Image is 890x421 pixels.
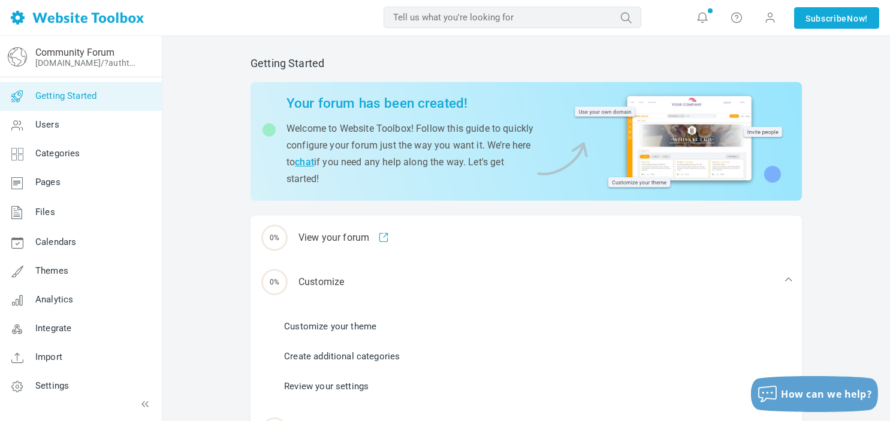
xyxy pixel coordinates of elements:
a: 0% View your forum [251,216,802,260]
button: How can we help? [751,376,878,412]
div: Customize [251,260,802,304]
span: Settings [35,380,69,391]
a: Create additional categories [284,350,400,363]
span: Categories [35,148,80,159]
span: Calendars [35,237,76,247]
a: chat [295,156,314,168]
span: Files [35,207,55,217]
a: [DOMAIN_NAME]/?authtoken=bcdaa446769f86b548418855674f24a5&rememberMe=1 [35,58,140,68]
span: Integrate [35,323,71,334]
span: Now! [847,12,868,25]
input: Tell us what you're looking for [384,7,641,28]
a: Community Forum [35,47,114,58]
img: globe-icon.png [8,47,27,66]
a: Customize your theme [284,320,376,333]
p: Welcome to Website Toolbox! Follow this guide to quickly configure your forum just the way you wa... [286,120,534,187]
span: 0% [261,225,288,251]
span: Analytics [35,294,73,305]
div: View your forum [251,216,802,260]
span: Import [35,352,62,362]
span: Pages [35,177,61,187]
span: Users [35,119,59,130]
span: 0% [261,269,288,295]
span: How can we help? [781,387,872,401]
h2: Getting Started [251,57,802,70]
h2: Your forum has been created! [286,95,534,111]
span: Getting Started [35,90,96,101]
a: Review your settings [284,380,369,393]
a: SubscribeNow! [794,7,879,29]
span: Themes [35,265,68,276]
